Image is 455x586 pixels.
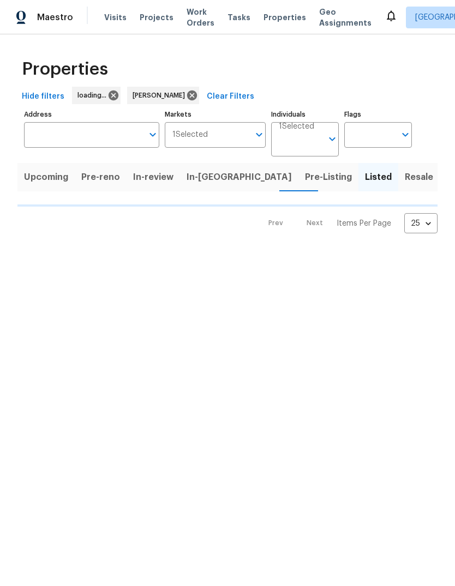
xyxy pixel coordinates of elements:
span: Properties [264,12,306,23]
label: Markets [165,111,266,118]
span: Clear Filters [207,90,254,104]
div: loading... [72,87,121,104]
span: Visits [104,12,127,23]
span: Pre-reno [81,170,120,185]
button: Hide filters [17,87,69,107]
span: Work Orders [187,7,214,28]
button: Open [325,131,340,147]
span: loading... [77,90,111,101]
label: Address [24,111,159,118]
span: Hide filters [22,90,64,104]
p: Items Per Page [337,218,391,229]
div: 25 [404,209,438,238]
span: [PERSON_NAME] [133,90,189,101]
span: Resale [405,170,433,185]
label: Individuals [271,111,339,118]
span: Projects [140,12,173,23]
span: Tasks [228,14,250,21]
span: Upcoming [24,170,68,185]
span: Properties [22,64,108,75]
button: Open [252,127,267,142]
span: 1 Selected [279,122,314,131]
span: Maestro [37,12,73,23]
span: Pre-Listing [305,170,352,185]
span: In-[GEOGRAPHIC_DATA] [187,170,292,185]
nav: Pagination Navigation [258,213,438,233]
button: Open [145,127,160,142]
span: Geo Assignments [319,7,372,28]
label: Flags [344,111,412,118]
button: Clear Filters [202,87,259,107]
div: [PERSON_NAME] [127,87,199,104]
span: Listed [365,170,392,185]
span: 1 Selected [172,130,208,140]
span: In-review [133,170,173,185]
button: Open [398,127,413,142]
